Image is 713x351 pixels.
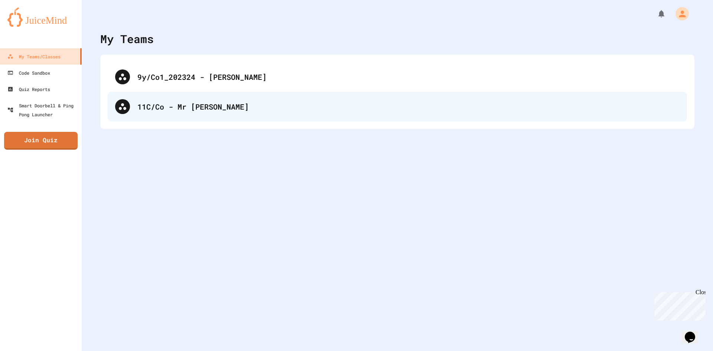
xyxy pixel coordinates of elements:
iframe: chat widget [651,289,706,321]
div: 9y/Co1_202324 - [PERSON_NAME] [108,62,687,92]
div: Chat with us now!Close [3,3,51,47]
a: Join Quiz [4,132,78,150]
div: My Notifications [643,7,668,20]
div: Quiz Reports [7,85,50,94]
div: 11C/Co - Mr [PERSON_NAME] [108,92,687,121]
div: Smart Doorbell & Ping Pong Launcher [7,101,79,119]
img: logo-orange.svg [7,7,74,27]
div: My Account [668,5,691,22]
div: My Teams [100,30,154,47]
div: Code Sandbox [7,68,50,77]
div: 9y/Co1_202324 - [PERSON_NAME] [137,71,680,82]
div: My Teams/Classes [7,52,61,61]
div: 11C/Co - Mr [PERSON_NAME] [137,101,680,112]
iframe: chat widget [682,321,706,344]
